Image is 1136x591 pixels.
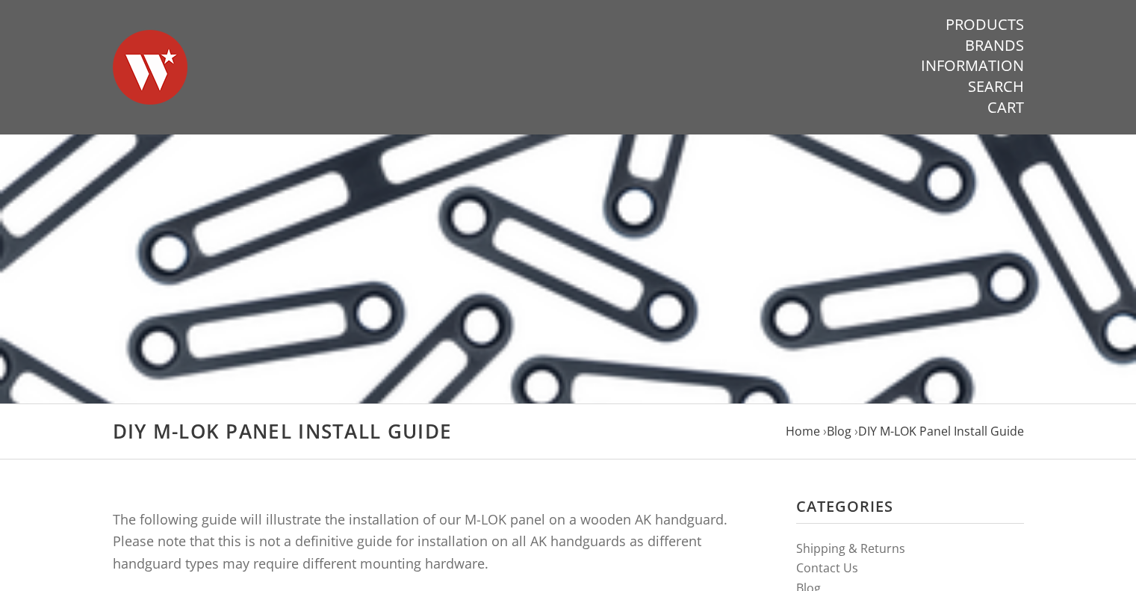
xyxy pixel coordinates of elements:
[965,36,1024,55] a: Brands
[796,540,905,557] a: Shipping & Returns
[946,15,1024,34] a: Products
[786,423,820,439] a: Home
[113,419,1024,444] h1: DIY M-LOK Panel Install Guide
[827,423,851,439] a: Blog
[987,98,1024,117] a: Cart
[113,15,187,120] img: Warsaw Wood Co.
[854,421,1024,442] li: ›
[858,423,1024,439] a: DIY M-LOK Panel Install Guide
[823,421,851,442] li: ›
[796,497,1024,524] h3: Categories
[113,510,727,573] span: The following guide will illustrate the installation of our M-LOK panel on a wooden AK handguard....
[796,560,858,576] a: Contact Us
[968,77,1024,96] a: Search
[921,56,1024,75] a: Information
